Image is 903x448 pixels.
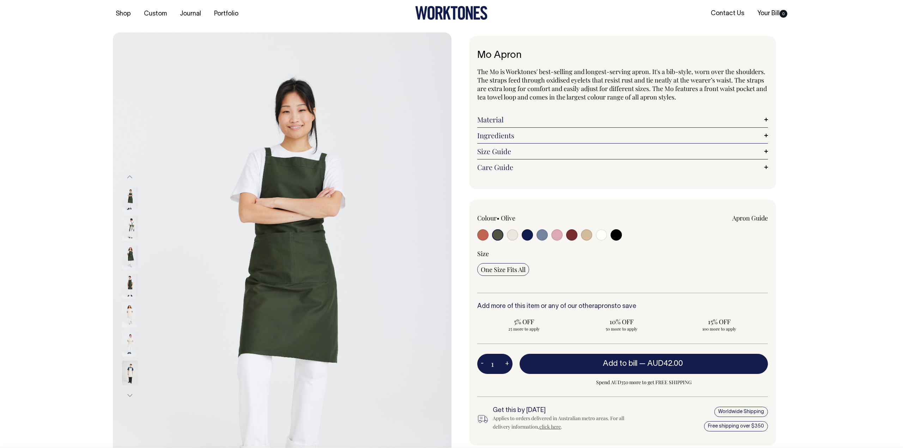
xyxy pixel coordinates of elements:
[780,10,787,18] span: 0
[211,8,241,20] a: Portfolio
[125,169,135,185] button: Previous
[594,303,614,309] a: aprons
[539,423,561,430] a: click here
[122,187,138,212] img: olive
[477,357,487,371] button: -
[125,387,135,403] button: Next
[575,315,668,334] input: 10% OFF 50 more to apply
[520,378,768,387] span: Spend AUD350 more to get FREE SHIPPING
[177,8,204,20] a: Journal
[672,315,766,334] input: 15% OFF 100 more to apply
[477,163,768,171] a: Care Guide
[122,216,138,241] img: olive
[477,315,571,334] input: 5% OFF 25 more to apply
[754,8,790,19] a: Your Bill0
[732,214,768,222] a: Apron Guide
[141,8,170,20] a: Custom
[481,317,567,326] span: 5% OFF
[502,357,513,371] button: +
[477,115,768,124] a: Material
[647,360,683,367] span: AUD42.00
[122,274,138,298] img: olive
[122,245,138,270] img: olive
[481,265,526,274] span: One Size Fits All
[113,8,134,20] a: Shop
[481,326,567,332] span: 25 more to apply
[493,414,636,431] div: Applies to orders delivered in Australian metro areas. For all delivery information, .
[477,131,768,140] a: Ingredients
[477,147,768,156] a: Size Guide
[477,50,768,61] h1: Mo Apron
[122,303,138,327] img: natural
[676,326,762,332] span: 100 more to apply
[578,326,665,332] span: 50 more to apply
[501,214,515,222] label: Olive
[676,317,762,326] span: 15% OFF
[122,332,138,356] img: natural
[477,214,594,222] div: Colour
[708,8,747,19] a: Contact Us
[477,263,529,276] input: One Size Fits All
[520,354,768,374] button: Add to bill —AUD42.00
[477,303,768,310] h6: Add more of this item or any of our other to save
[477,67,767,101] span: The Mo is Worktones' best-selling and longest-serving apron. It's a bib-style, worn over the shou...
[603,360,637,367] span: Add to bill
[639,360,685,367] span: —
[477,249,768,258] div: Size
[493,407,636,414] h6: Get this by [DATE]
[122,361,138,385] img: natural
[578,317,665,326] span: 10% OFF
[497,214,499,222] span: •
